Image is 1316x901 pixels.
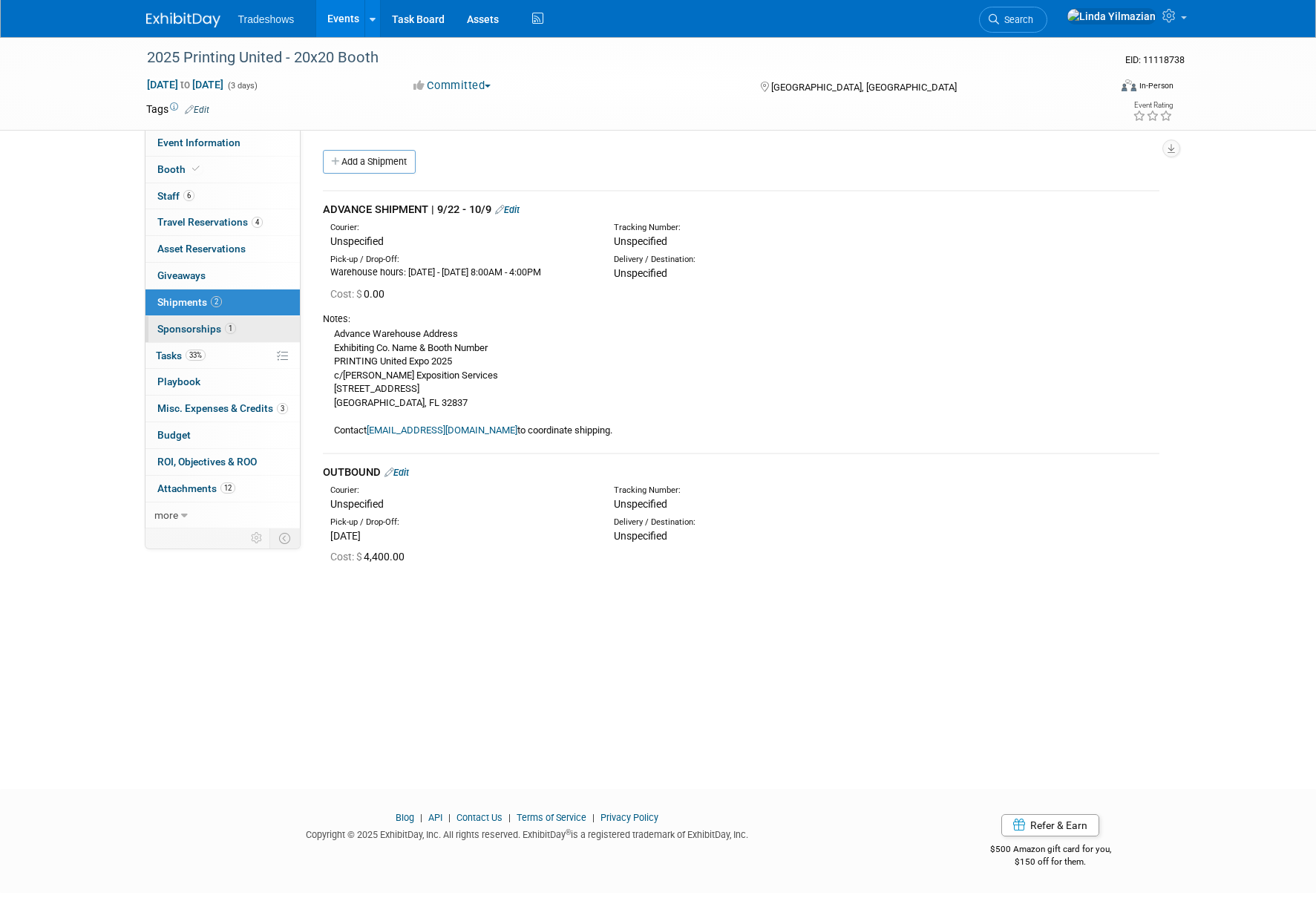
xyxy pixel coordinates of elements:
span: Shipments [157,296,222,308]
a: [EMAIL_ADDRESS][DOMAIN_NAME] [367,425,517,436]
div: Notes: [323,312,1159,326]
a: Shipments2 [145,289,300,315]
span: to [178,79,192,91]
span: Unspecified [614,530,667,542]
span: 12 [220,482,235,494]
div: In-Person [1139,80,1173,91]
span: Search [999,14,1033,25]
a: Playbook [145,369,300,395]
span: Tasks [156,350,206,361]
div: Courier: [330,485,592,497]
span: Staff [157,190,194,202]
td: Personalize Event Tab Strip [244,528,270,548]
span: 33% [186,350,206,361]
div: Event Rating [1133,102,1173,109]
a: Search [979,7,1047,33]
a: Misc. Expenses & Credits3 [145,396,300,422]
a: Attachments12 [145,476,300,502]
div: 2025 Printing United - 20x20 Booth [142,45,1087,71]
span: Event Information [157,137,240,148]
span: Budget [157,429,191,441]
a: Add a Shipment [323,150,416,174]
span: 0.00 [330,288,390,300]
div: $150 off for them. [931,856,1171,868]
div: Delivery / Destination: [614,254,875,266]
a: Staff6 [145,183,300,209]
span: 1 [225,323,236,334]
img: Linda Yilmazian [1067,8,1156,24]
span: Giveaways [157,269,206,281]
span: [DATE] [DATE] [146,78,224,91]
span: Sponsorships [157,323,236,335]
span: more [154,509,178,521]
span: Travel Reservations [157,216,263,228]
td: Tags [146,102,209,117]
span: | [445,812,454,823]
a: API [428,812,442,823]
div: Warehouse hours: [DATE] - [DATE] 8:00AM - 4:00PM [330,266,592,279]
div: Unspecified [330,497,592,511]
span: ROI, Objectives & ROO [157,456,257,468]
sup: ® [566,828,571,836]
span: Cost: $ [330,551,364,563]
span: | [589,812,598,823]
span: | [505,812,514,823]
span: Booth [157,163,203,175]
a: Edit [185,105,209,115]
div: Delivery / Destination: [614,517,875,528]
span: 4,400.00 [330,551,410,563]
a: Tasks33% [145,343,300,369]
a: Giveaways [145,263,300,289]
span: Tradeshows [238,13,295,25]
div: [DATE] [330,528,592,543]
a: ROI, Objectives & ROO [145,449,300,475]
a: Event Information [145,130,300,156]
span: Event ID: 11118738 [1125,54,1185,65]
span: | [416,812,426,823]
div: Event Format [1021,77,1174,99]
span: Misc. Expenses & Credits [157,402,288,414]
a: Blog [396,812,414,823]
div: Tracking Number: [614,485,946,497]
button: Committed [408,78,497,94]
a: Sponsorships1 [145,316,300,342]
div: Unspecified [330,234,592,249]
a: Edit [495,204,520,215]
a: Travel Reservations4 [145,209,300,235]
a: Edit [384,467,409,478]
div: Copyright © 2025 ExhibitDay, Inc. All rights reserved. ExhibitDay is a registered trademark of Ex... [146,825,909,842]
a: Budget [145,422,300,448]
span: [GEOGRAPHIC_DATA], [GEOGRAPHIC_DATA] [771,82,957,93]
div: Tracking Number: [614,222,946,234]
a: Asset Reservations [145,236,300,262]
a: Contact Us [456,812,502,823]
i: Booth reservation complete [192,165,200,173]
div: ADVANCE SHIPMENT | 9/22 - 10/9 [323,202,1159,217]
div: Pick-up / Drop-Off: [330,517,592,528]
a: Terms of Service [517,812,586,823]
a: Privacy Policy [600,812,658,823]
span: Unspecified [614,498,667,510]
span: 6 [183,190,194,201]
span: Playbook [157,376,200,387]
a: Booth [145,157,300,183]
span: Unspecified [614,267,667,279]
span: Asset Reservations [157,243,246,255]
img: Format-Inperson.png [1122,79,1136,91]
img: ExhibitDay [146,13,220,27]
span: 3 [277,403,288,414]
span: 2 [211,296,222,307]
div: Advance Warehouse Address Exhibiting Co. Name & Booth Number PRINTING United Expo 2025 c/[PERSON_... [323,326,1159,438]
span: Cost: $ [330,288,364,300]
div: $500 Amazon gift card for you, [931,833,1171,868]
a: Refer & Earn [1001,814,1099,836]
a: more [145,502,300,528]
div: Pick-up / Drop-Off: [330,254,592,266]
span: Unspecified [614,235,667,247]
div: OUTBOUND [323,465,1159,480]
div: Courier: [330,222,592,234]
td: Toggle Event Tabs [269,528,300,548]
span: Attachments [157,482,235,494]
span: (3 days) [226,81,258,91]
span: 4 [252,217,263,228]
